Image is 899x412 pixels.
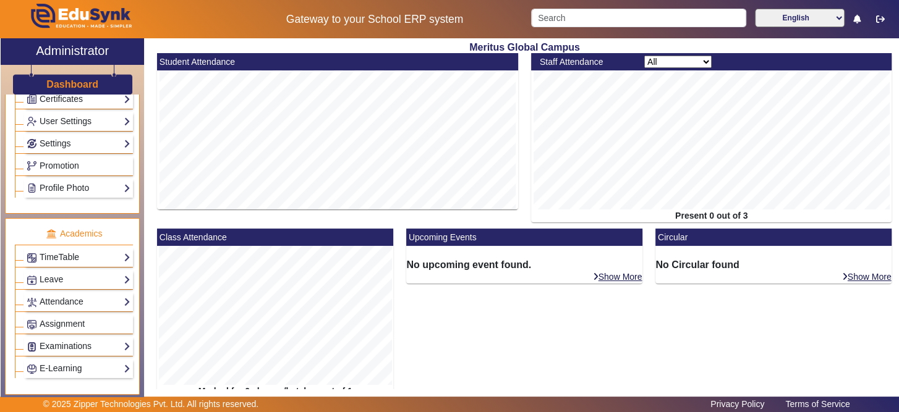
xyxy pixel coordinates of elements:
a: Administrator [1,38,144,65]
mat-card-header: Upcoming Events [406,229,642,246]
mat-card-header: Student Attendance [157,53,518,70]
a: Terms of Service [779,396,856,412]
p: Academics [15,227,133,240]
a: Show More [841,271,892,282]
span: Promotion [40,161,79,170]
h2: Meritus Global Campus [151,41,898,53]
a: Assignment [27,317,130,331]
input: Search [531,9,746,27]
h6: No upcoming event found. [406,259,642,271]
h6: No Circular found [655,259,892,271]
img: Assignments.png [27,320,36,329]
a: Promotion [27,159,130,173]
div: Staff Attendance [533,56,637,69]
img: Branchoperations.png [27,161,36,170]
a: Dashboard [46,78,99,91]
a: Show More [592,271,643,282]
h3: Dashboard [46,78,98,90]
p: © 2025 Zipper Technologies Pvt. Ltd. All rights reserved. [43,398,259,411]
mat-card-header: Circular [655,229,892,246]
h2: Administrator [36,43,109,58]
img: academic.png [46,229,57,240]
div: Marked for 0 classes/batches out of 1 [157,385,393,398]
a: Privacy Policy [704,396,770,412]
h5: Gateway to your School ERP system [232,13,518,26]
span: Assignment [40,319,85,329]
div: Present 0 out of 3 [531,209,892,222]
mat-card-header: Class Attendance [157,229,393,246]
